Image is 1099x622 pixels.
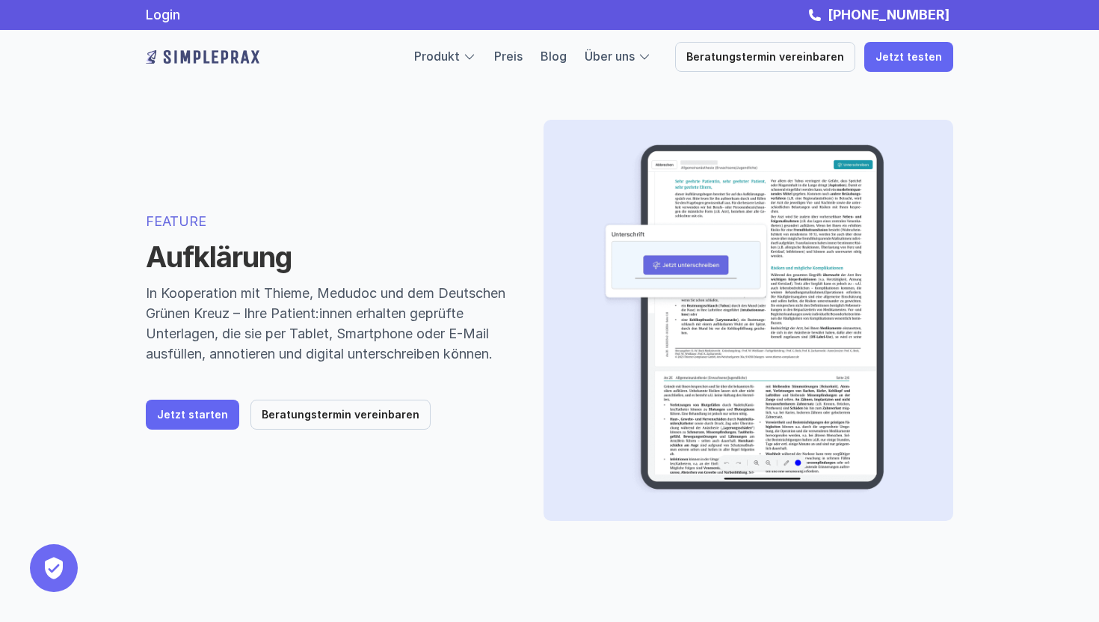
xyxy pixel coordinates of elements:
[157,409,228,421] p: Jetzt starten
[686,51,844,64] p: Beratungstermin vereinbaren
[146,211,508,231] p: FEATURE
[146,400,239,430] a: Jetzt starten
[585,49,635,64] a: Über uns
[414,49,460,64] a: Produkt
[541,49,567,64] a: Blog
[146,283,508,364] p: In Kooperation mit Thieme, Medudoc und dem Deutschen Grünen Kreuz – Ihre Patient:innen erhalten g...
[824,7,953,22] a: [PHONE_NUMBER]
[864,42,953,72] a: Jetzt testen
[828,7,949,22] strong: [PHONE_NUMBER]
[146,240,508,275] h1: Aufklärung
[567,144,919,497] img: Beispielbild eienes Aufklärungsdokuments und einer digitalen Unterschrift
[262,409,419,421] p: Beratungstermin vereinbaren
[875,51,942,64] p: Jetzt testen
[494,49,523,64] a: Preis
[146,7,180,22] a: Login
[250,400,431,430] a: Beratungstermin vereinbaren
[675,42,855,72] a: Beratungstermin vereinbaren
